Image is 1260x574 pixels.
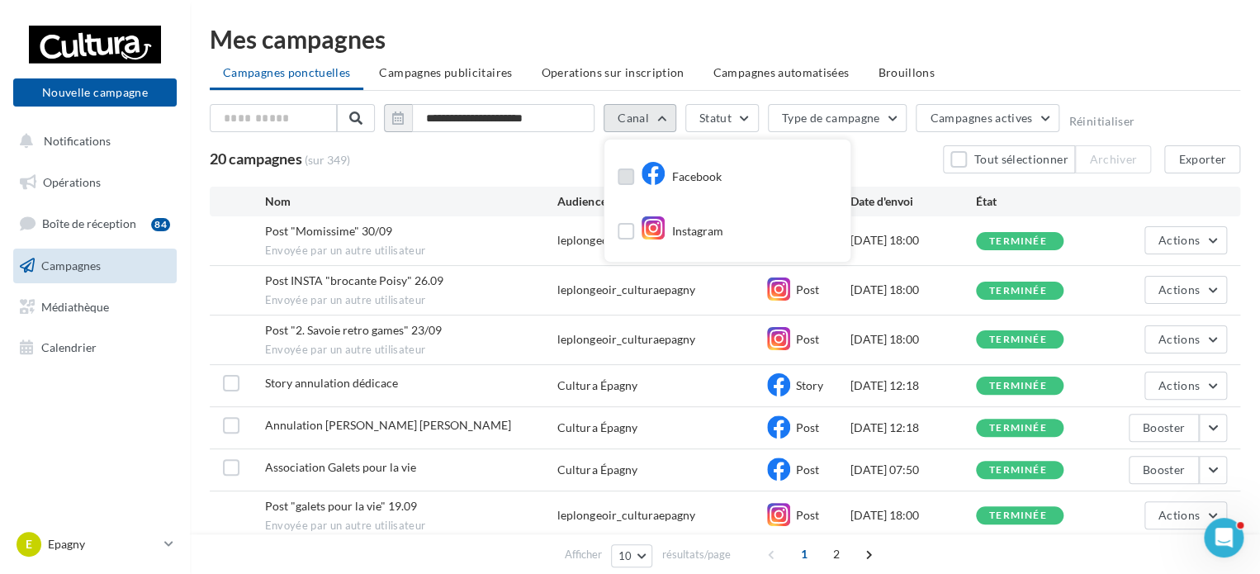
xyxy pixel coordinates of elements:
[265,343,558,358] span: Envoyée par un autre utilisateur
[604,104,676,132] button: Canal
[989,286,1047,296] div: terminée
[796,332,819,346] span: Post
[796,508,819,522] span: Post
[26,536,32,553] span: E
[1075,145,1151,173] button: Archiver
[10,206,180,241] a: Boîte de réception84
[557,193,766,210] div: Audience
[48,536,158,553] p: Epagny
[930,111,1032,125] span: Campagnes actives
[685,104,759,132] button: Statut
[13,78,177,107] button: Nouvelle campagne
[641,220,723,244] div: Instagram
[611,544,653,567] button: 10
[796,282,819,296] span: Post
[989,236,1047,247] div: terminée
[265,460,416,474] span: Association Galets pour la vie
[43,175,101,189] span: Opérations
[1144,276,1227,304] button: Actions
[768,104,907,132] button: Type de campagne
[557,282,694,298] div: leplongeoir_culturaepagny
[565,547,602,562] span: Afficher
[13,529,177,560] a: E Epagny
[878,65,935,79] span: Brouillons
[10,249,180,283] a: Campagnes
[850,462,976,478] div: [DATE] 07:50
[210,149,302,168] span: 20 campagnes
[10,165,180,200] a: Opérations
[1129,414,1199,442] button: Booster
[265,323,442,337] span: Post "2. Savoie retro games" 23/09
[1144,372,1227,400] button: Actions
[557,331,694,348] div: leplongeoir_culturaepagny
[989,334,1047,345] div: terminée
[1129,456,1199,484] button: Booster
[265,418,511,432] span: Annulation Cédric Sapin Defour
[41,299,109,313] span: Médiathèque
[151,218,170,231] div: 84
[265,499,417,513] span: Post "galets pour la vie" 19.09
[943,145,1075,173] button: Tout sélectionner
[557,462,637,478] div: Cultura Épagny
[989,465,1047,476] div: terminée
[989,381,1047,391] div: terminée
[850,232,976,249] div: [DATE] 18:00
[916,104,1059,132] button: Campagnes actives
[42,216,136,230] span: Boîte de réception
[796,420,819,434] span: Post
[1158,378,1200,392] span: Actions
[850,193,976,210] div: Date d'envoi
[661,547,730,562] span: résultats/page
[265,193,558,210] div: Nom
[989,510,1047,521] div: terminée
[10,124,173,159] button: Notifications
[305,152,350,168] span: (sur 349)
[850,420,976,436] div: [DATE] 12:18
[850,507,976,524] div: [DATE] 18:00
[1204,518,1243,557] iframe: Intercom live chat
[557,232,694,249] div: leplongeoir_culturaepagny
[10,290,180,325] a: Médiathèque
[618,549,632,562] span: 10
[1158,282,1200,296] span: Actions
[541,65,684,79] span: Operations sur inscription
[210,26,1240,51] div: Mes campagnes
[791,541,817,567] span: 1
[713,65,850,79] span: Campagnes automatisées
[1144,501,1227,529] button: Actions
[1144,226,1227,254] button: Actions
[850,331,976,348] div: [DATE] 18:00
[796,463,819,477] span: Post
[557,377,637,394] div: Cultura Épagny
[976,193,1101,210] div: État
[265,376,398,390] span: Story annulation dédicace
[989,423,1047,434] div: terminée
[1158,233,1200,247] span: Actions
[41,340,97,354] span: Calendrier
[41,259,101,273] span: Campagnes
[823,541,850,567] span: 2
[265,293,558,308] span: Envoyée par un autre utilisateur
[1164,145,1240,173] button: Exporter
[1144,325,1227,353] button: Actions
[557,507,694,524] div: leplongeoir_culturaepagny
[265,273,443,287] span: Post INSTA "brocante Poisy" 26.09
[379,65,512,79] span: Campagnes publicitaires
[10,330,180,365] a: Calendrier
[796,378,823,392] span: Story
[265,244,558,259] span: Envoyée par un autre utilisateur
[265,224,392,238] span: Post "Momissime" 30/09
[850,282,976,298] div: [DATE] 18:00
[1158,508,1200,522] span: Actions
[557,420,637,436] div: Cultura Épagny
[850,377,976,394] div: [DATE] 12:18
[44,134,111,148] span: Notifications
[1068,115,1134,128] button: Réinitialiser
[641,165,722,190] div: Facebook
[1158,332,1200,346] span: Actions
[265,519,558,534] span: Envoyée par un autre utilisateur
